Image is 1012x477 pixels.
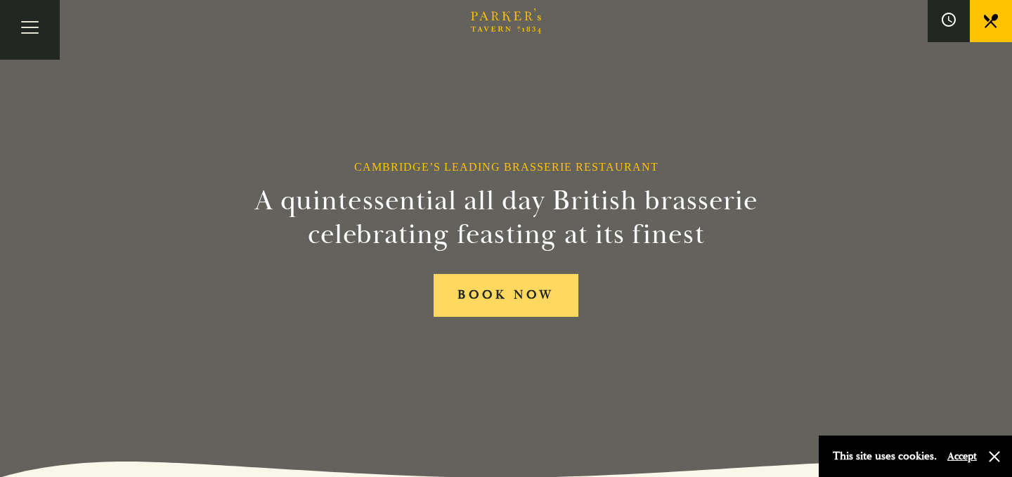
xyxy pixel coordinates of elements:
[354,160,659,174] h1: Cambridge’s Leading Brasserie Restaurant
[434,274,578,317] a: BOOK NOW
[947,450,977,463] button: Accept
[833,446,937,466] p: This site uses cookies.
[987,450,1001,464] button: Close and accept
[186,184,826,251] h2: A quintessential all day British brasserie celebrating feasting at its finest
